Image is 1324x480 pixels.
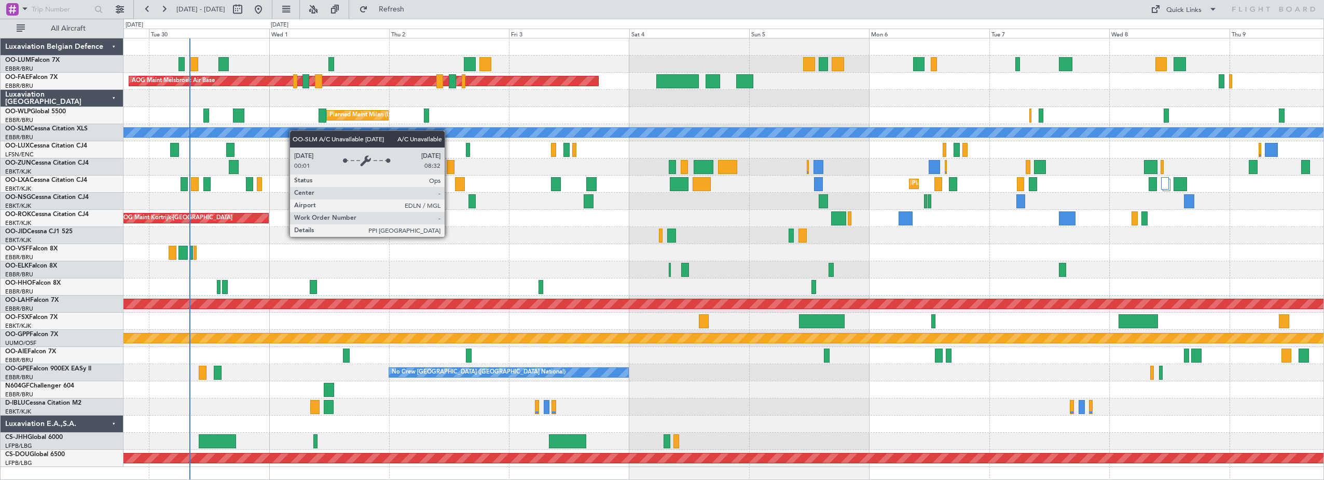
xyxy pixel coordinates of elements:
[5,451,65,458] a: CS-DOUGlobal 6500
[5,322,31,330] a: EBKT/KJK
[1166,5,1202,16] div: Quick Links
[5,297,30,303] span: OO-LAH
[149,29,269,38] div: Tue 30
[5,177,30,183] span: OO-LXA
[27,25,109,32] span: All Aircraft
[5,109,66,115] a: OO-WLPGlobal 5500
[119,210,232,226] div: AOG Maint Kortrijk-[GEOGRAPHIC_DATA]
[5,383,30,389] span: N604GF
[1146,1,1222,18] button: Quick Links
[5,126,30,132] span: OO-SLM
[5,134,33,141] a: EBBR/BRU
[5,185,31,193] a: EBKT/KJK
[5,280,61,286] a: OO-HHOFalcon 8X
[5,339,36,347] a: UUMO/OSF
[370,6,413,13] span: Refresh
[5,263,57,269] a: OO-ELKFalcon 8X
[5,229,73,235] a: OO-JIDCessna CJ1 525
[5,246,29,252] span: OO-VSF
[5,451,30,458] span: CS-DOU
[5,314,29,321] span: OO-FSX
[5,288,33,296] a: EBBR/BRU
[5,160,31,166] span: OO-ZUN
[5,459,32,467] a: LFPB/LBG
[5,151,34,158] a: LFSN/ENC
[5,109,31,115] span: OO-WLP
[5,126,88,132] a: OO-SLMCessna Citation XLS
[5,74,58,81] a: OO-FAEFalcon 7X
[5,366,91,372] a: OO-GPEFalcon 900EX EASy II
[5,408,31,416] a: EBKT/KJK
[11,20,113,37] button: All Aircraft
[749,29,869,38] div: Sun 5
[5,202,31,210] a: EBKT/KJK
[5,229,27,235] span: OO-JID
[5,254,33,261] a: EBBR/BRU
[132,73,215,89] div: AOG Maint Melsbroek Air Base
[5,349,56,355] a: OO-AIEFalcon 7X
[5,297,59,303] a: OO-LAHFalcon 7X
[176,5,225,14] span: [DATE] - [DATE]
[912,176,1033,192] div: Planned Maint Kortrijk-[GEOGRAPHIC_DATA]
[5,305,33,313] a: EBBR/BRU
[5,194,89,201] a: OO-NSGCessna Citation CJ4
[1109,29,1229,38] div: Wed 8
[5,82,33,90] a: EBBR/BRU
[5,331,30,338] span: OO-GPP
[269,29,389,38] div: Wed 1
[5,160,89,166] a: OO-ZUNCessna Citation CJ4
[5,211,89,218] a: OO-ROKCessna Citation CJ4
[5,383,74,389] a: N604GFChallenger 604
[5,349,27,355] span: OO-AIE
[5,280,32,286] span: OO-HHO
[5,356,33,364] a: EBBR/BRU
[5,400,81,406] a: D-IBLUCessna Citation M2
[5,442,32,450] a: LFPB/LBG
[5,143,87,149] a: OO-LUXCessna Citation CJ4
[32,2,91,17] input: Trip Number
[389,29,509,38] div: Thu 2
[5,116,33,124] a: EBBR/BRU
[5,168,31,176] a: EBKT/KJK
[354,1,417,18] button: Refresh
[5,246,58,252] a: OO-VSFFalcon 8X
[5,57,60,63] a: OO-LUMFalcon 7X
[5,219,31,227] a: EBKT/KJK
[5,314,58,321] a: OO-FSXFalcon 7X
[5,143,30,149] span: OO-LUX
[629,29,749,38] div: Sat 4
[5,391,33,398] a: EBBR/BRU
[869,29,989,38] div: Mon 6
[5,65,33,73] a: EBBR/BRU
[5,194,31,201] span: OO-NSG
[126,21,143,30] div: [DATE]
[5,271,33,278] a: EBBR/BRU
[5,74,29,81] span: OO-FAE
[5,263,29,269] span: OO-ELK
[5,400,25,406] span: D-IBLU
[5,211,31,218] span: OO-ROK
[5,366,30,372] span: OO-GPE
[5,57,31,63] span: OO-LUM
[392,365,566,380] div: No Crew [GEOGRAPHIC_DATA] ([GEOGRAPHIC_DATA] National)
[5,374,33,381] a: EBBR/BRU
[5,331,58,338] a: OO-GPPFalcon 7X
[5,177,87,183] a: OO-LXACessna Citation CJ4
[329,108,404,123] div: Planned Maint Milan (Linate)
[5,236,31,244] a: EBKT/KJK
[271,21,288,30] div: [DATE]
[5,434,27,441] span: CS-JHH
[989,29,1109,38] div: Tue 7
[5,434,63,441] a: CS-JHHGlobal 6000
[509,29,629,38] div: Fri 3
